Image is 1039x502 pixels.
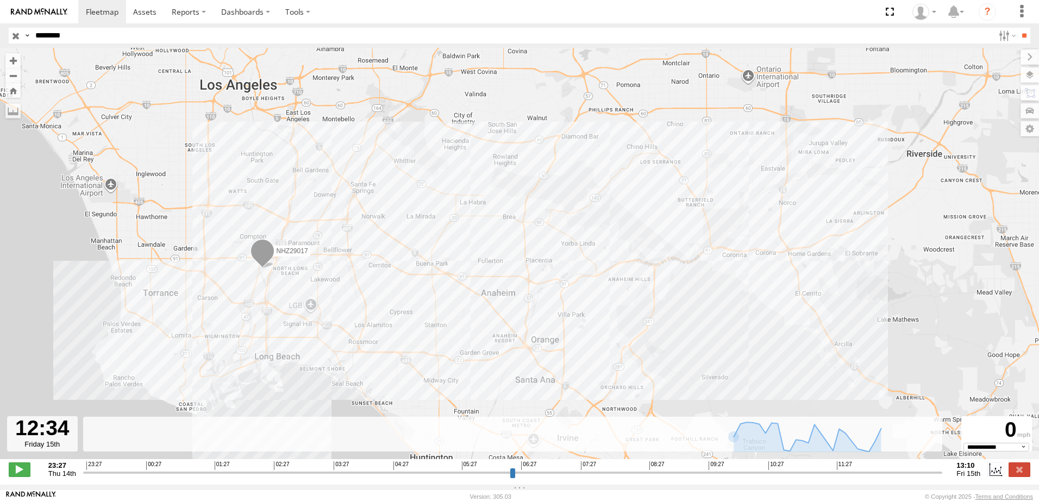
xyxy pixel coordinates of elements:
label: Measure [5,103,21,118]
label: Close [1009,462,1030,476]
span: 09:27 [709,461,724,470]
span: 11:27 [837,461,852,470]
strong: 13:10 [956,461,980,469]
div: Version: 305.03 [470,493,511,500]
div: © Copyright 2025 - [925,493,1033,500]
div: 0 [963,418,1030,443]
span: 01:27 [215,461,230,470]
a: Visit our Website [6,491,56,502]
span: 08:27 [649,461,665,470]
label: Search Filter Options [994,28,1018,43]
button: Zoom Home [5,83,21,98]
span: 02:27 [274,461,289,470]
span: Fri 15th Aug 2025 [956,469,980,478]
span: 06:27 [521,461,536,470]
img: rand-logo.svg [11,8,67,16]
span: 03:27 [334,461,349,470]
span: 00:27 [146,461,161,470]
strong: 23:27 [48,461,76,469]
div: Zulema McIntosch [909,4,940,20]
span: 23:27 [86,461,102,470]
span: 07:27 [581,461,596,470]
span: 05:27 [462,461,477,470]
button: Zoom out [5,68,21,83]
span: 04:27 [393,461,409,470]
span: Thu 14th Aug 2025 [48,469,76,478]
label: Play/Stop [9,462,30,476]
i: ? [979,3,996,21]
label: Search Query [23,28,32,43]
span: 10:27 [768,461,784,470]
button: Zoom in [5,53,21,68]
label: Map Settings [1021,121,1039,136]
a: Terms and Conditions [975,493,1033,500]
span: NHZ29017 [277,247,308,255]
